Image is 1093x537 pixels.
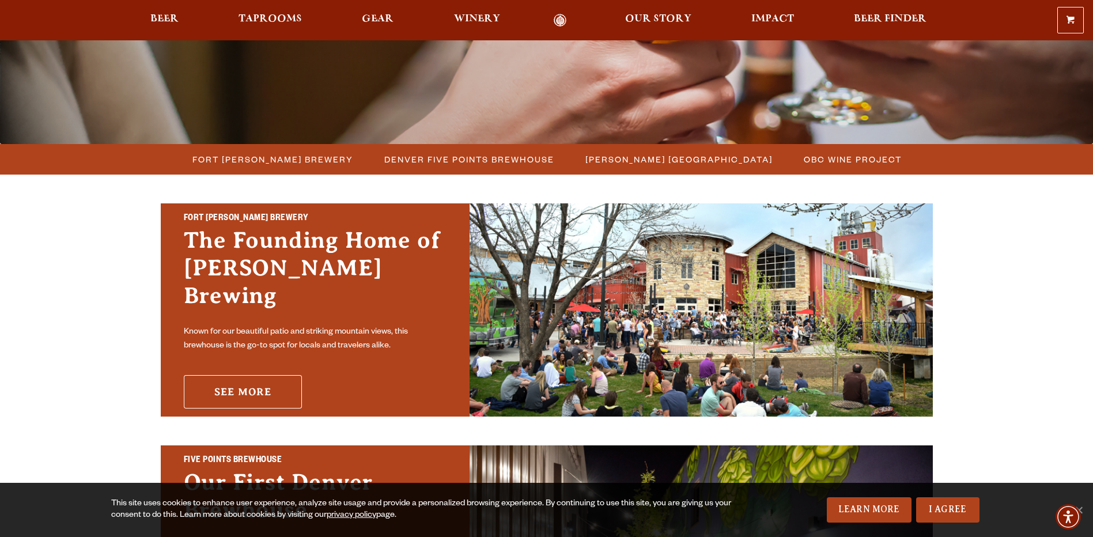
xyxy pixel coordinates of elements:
img: Fort Collins Brewery & Taproom' [470,203,933,417]
span: Gear [362,14,394,24]
h2: Five Points Brewhouse [184,453,447,468]
a: Learn More [827,497,912,523]
h3: The Founding Home of [PERSON_NAME] Brewing [184,226,447,321]
a: Beer Finder [846,14,934,27]
a: [PERSON_NAME] [GEOGRAPHIC_DATA] [578,151,778,168]
span: Taprooms [239,14,302,24]
a: OBC Wine Project [797,151,907,168]
a: Gear [354,14,401,27]
span: Denver Five Points Brewhouse [384,151,554,168]
div: Accessibility Menu [1056,504,1081,530]
a: See More [184,375,302,409]
a: Odell Home [539,14,582,27]
h2: Fort [PERSON_NAME] Brewery [184,211,447,226]
span: Fort [PERSON_NAME] Brewery [192,151,353,168]
div: This site uses cookies to enhance user experience, analyze site usage and provide a personalized ... [111,498,732,521]
a: privacy policy [327,511,376,520]
a: Taprooms [231,14,309,27]
a: Impact [744,14,801,27]
a: Fort [PERSON_NAME] Brewery [186,151,359,168]
a: Winery [447,14,508,27]
span: Impact [751,14,794,24]
a: Beer [143,14,186,27]
span: [PERSON_NAME] [GEOGRAPHIC_DATA] [585,151,773,168]
span: Beer Finder [854,14,926,24]
span: Our Story [625,14,691,24]
span: OBC Wine Project [804,151,902,168]
a: Our Story [618,14,699,27]
h3: Our First Denver Brewhouse [184,468,447,535]
span: Beer [150,14,179,24]
span: Winery [454,14,500,24]
a: Denver Five Points Brewhouse [377,151,560,168]
p: Known for our beautiful patio and striking mountain views, this brewhouse is the go-to spot for l... [184,326,447,353]
a: I Agree [916,497,979,523]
